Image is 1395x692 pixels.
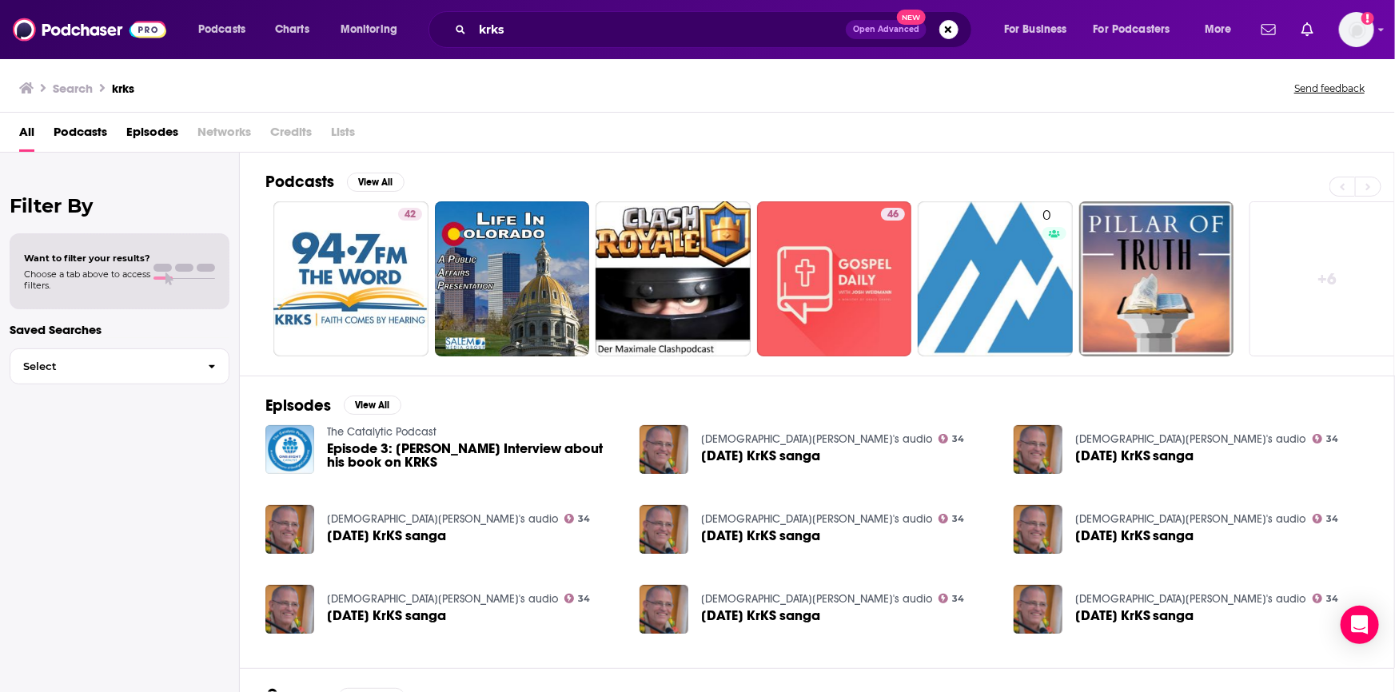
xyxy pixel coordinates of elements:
a: Krishna Kshetra Swami's audio [701,592,932,606]
a: 2022-02-12 KrKS sanga [701,609,820,622]
button: View All [347,173,405,192]
a: 46 [881,208,905,221]
svg: Add a profile image [1361,12,1374,25]
span: Networks [197,119,251,152]
img: 2021-11-27 KrKS sanga [640,425,688,474]
a: 34 [939,594,965,603]
a: Krishna Kshetra Swami's audio [1075,592,1306,606]
span: Open Advanced [853,26,919,34]
h2: Episodes [265,396,331,416]
a: Podcasts [54,119,107,152]
span: [DATE] KrKS sanga [327,609,446,622]
span: 34 [952,515,964,523]
a: 2022-03-05 KrKS sanga [1075,609,1194,622]
span: [DATE] KrKS sanga [701,609,820,622]
span: More [1205,18,1232,41]
a: 42 [273,201,428,356]
a: The Catalytic Podcast [327,425,436,439]
span: Credits [270,119,312,152]
div: Search podcasts, credits, & more... [444,11,987,48]
img: 2020-11-14 KrKS sanga [1014,425,1062,474]
img: Podchaser - Follow, Share and Rate Podcasts [13,14,166,45]
span: Lists [331,119,355,152]
span: For Business [1004,18,1067,41]
span: For Podcasters [1094,18,1170,41]
a: Krishna Kshetra Swami's audio [1075,512,1306,526]
a: Krishna Kshetra Swami's audio [327,512,558,526]
span: [DATE] KrKS sanga [701,449,820,463]
span: 46 [887,207,899,223]
img: 2022-01-08 KrKS sanga [265,505,314,554]
span: Monitoring [341,18,397,41]
a: 0 [918,201,1073,356]
button: open menu [1194,17,1252,42]
button: View All [344,396,401,415]
a: All [19,119,34,152]
a: 34 [1313,514,1339,523]
a: 2022-01-29 KrKS sanga [1075,529,1194,543]
a: Krishna Kshetra Swami's audio [327,592,558,606]
img: 2022-01-22 KrKS sanga [640,505,688,554]
button: open menu [1083,17,1194,42]
input: Search podcasts, credits, & more... [472,17,846,42]
a: Charts [265,17,319,42]
a: 34 [1313,434,1339,443]
a: Show notifications dropdown [1255,16,1282,43]
span: [DATE] KrKS sanga [1075,529,1194,543]
span: Podcasts [198,18,245,41]
span: Episode 3: [PERSON_NAME] Interview about his book on KRKS [327,442,620,469]
span: Logged in as BenLaurro [1339,12,1374,47]
span: [DATE] KrKS sanga [1075,449,1194,463]
button: open menu [329,17,418,42]
button: open menu [187,17,266,42]
span: [DATE] KrKS sanga [327,529,446,543]
a: 2021-11-27 KrKS sanga [701,449,820,463]
button: Select [10,348,229,384]
p: Saved Searches [10,322,229,337]
button: Open AdvancedNew [846,20,927,39]
a: Episode 3: Mike Falkenstine’s Interview about his book on KRKS [327,442,620,469]
img: 2022-01-29 KrKS sanga [1014,505,1062,554]
span: 34 [1326,515,1338,523]
img: 2022-02-05 KrKS sanga [265,585,314,634]
a: Krishna Kshetra Swami's audio [701,432,932,446]
a: 2020-11-14 KrKS sanga [1075,449,1194,463]
a: 42 [398,208,422,221]
img: 2022-02-12 KrKS sanga [640,585,688,634]
span: New [897,10,926,25]
span: 42 [405,207,416,223]
img: Episode 3: Mike Falkenstine’s Interview about his book on KRKS [265,425,314,474]
a: 34 [564,594,591,603]
a: Krishna Kshetra Swami's audio [701,512,932,526]
img: User Profile [1339,12,1374,47]
span: 34 [1326,595,1338,603]
span: 34 [578,595,590,603]
img: 2022-03-05 KrKS sanga [1014,585,1062,634]
a: Episodes [126,119,178,152]
span: 34 [952,595,964,603]
span: Want to filter your results? [24,253,150,264]
button: Send feedback [1289,82,1369,95]
a: 34 [1313,594,1339,603]
a: 46 [757,201,912,356]
h3: Search [53,81,93,96]
div: Open Intercom Messenger [1341,606,1379,644]
a: 2022-01-22 KrKS sanga [701,529,820,543]
span: Charts [275,18,309,41]
a: PodcastsView All [265,172,405,192]
span: Select [10,361,195,372]
a: 34 [939,514,965,523]
a: Krishna Kshetra Swami's audio [1075,432,1306,446]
